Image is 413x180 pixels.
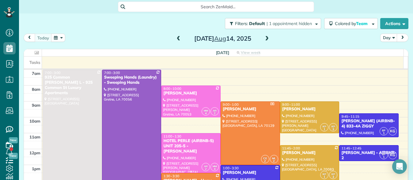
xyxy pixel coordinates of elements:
[380,34,397,42] button: Day
[397,34,408,42] button: next
[163,174,179,178] span: 1:30 - 3:30
[29,119,40,123] span: 10am
[35,34,52,42] button: today
[202,166,210,172] small: 2
[204,109,208,112] span: MM
[282,150,338,156] div: [PERSON_NAME]
[270,158,278,164] small: 2
[32,103,40,108] span: 9am
[341,114,359,119] span: 9:45 - 11:15
[214,35,226,42] span: Aug
[24,34,35,42] button: prev
[380,154,388,160] small: 1
[163,86,181,91] span: 8:00 - 10:00
[29,150,40,155] span: 12pm
[388,151,397,159] span: KG
[104,71,120,75] span: 7:00 - 3:00
[320,127,328,132] small: 1
[222,170,278,175] div: [PERSON_NAME]
[392,159,407,174] div: Open Intercom Messenger
[324,18,378,29] button: Colored byTeam
[382,129,385,132] span: EP
[29,134,40,139] span: 11am
[32,71,40,76] span: 7am
[104,75,160,85] div: Sweeping Hands (Laundry) - Sweeping Hands
[45,71,61,75] span: 7:00 - 3:00
[380,130,388,136] small: 1
[32,166,40,171] span: 1pm
[382,152,385,156] span: EP
[272,156,276,160] span: ML
[261,158,269,164] small: 2
[222,107,278,112] div: [PERSON_NAME]
[225,18,321,29] button: Filters: Default | 1 appointment hidden
[329,174,337,180] small: 3
[163,91,219,96] div: [PERSON_NAME]
[341,146,361,150] span: 11:45 - 12:45
[44,75,100,96] div: 925 Common [PERSON_NAME] L - 925 Common St Luxury Apartments
[204,164,208,168] span: AR
[163,138,219,154] div: HOTEL PERLE (AIRBNB-5) UNIT 205-5 - [PERSON_NAME]
[263,156,267,160] span: CG
[356,21,369,26] span: Team
[32,87,40,92] span: 8am
[163,134,181,138] span: 11:00 - 1:30
[320,174,328,180] small: 1
[323,125,326,128] span: KP
[29,60,40,65] span: Tasks
[213,164,217,168] span: MM
[282,102,300,107] span: 9:00 - 11:00
[249,21,265,26] span: Default
[335,21,370,26] span: Colored by
[202,111,210,116] small: 4
[388,127,397,135] span: KG
[211,111,218,116] small: 2
[211,166,218,172] small: 4
[223,102,239,107] span: 9:00 - 1:00
[341,119,397,129] div: [PERSON_NAME] (AIRBNB-4) 833-4A ZIGGY
[323,172,326,176] span: KP
[216,50,229,55] span: [DATE]
[341,150,397,161] div: [PERSON_NAME] - AIRBNB-2
[9,137,18,143] span: New
[267,21,312,26] span: | 1 appointment hidden
[223,166,239,170] span: 1:00 - 3:30
[241,50,260,55] span: View week
[332,172,335,176] span: KP
[235,21,248,26] span: Filters:
[282,146,300,150] span: 11:45 - 2:00
[282,107,338,112] div: [PERSON_NAME]
[184,35,261,42] h2: [DATE] 14, 2025
[213,109,217,112] span: AR
[329,127,337,132] small: 3
[222,18,321,29] a: Filters: Default | 1 appointment hidden
[332,125,335,128] span: KP
[380,18,408,29] button: Actions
